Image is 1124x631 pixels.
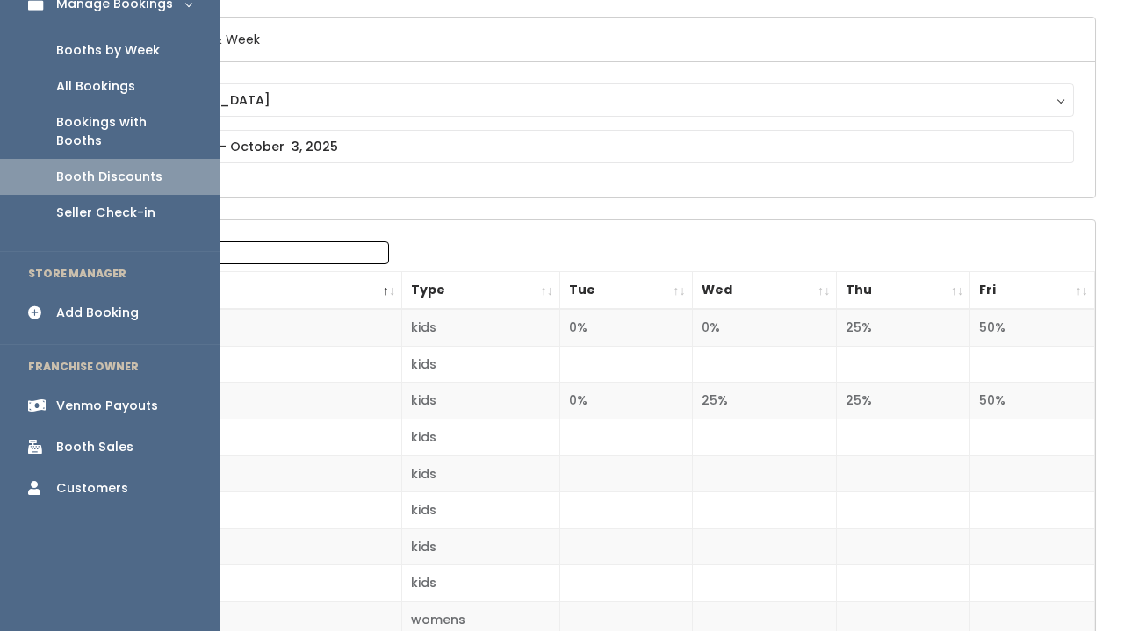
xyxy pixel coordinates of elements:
[90,565,402,602] td: 8
[970,272,1095,310] th: Fri: activate to sort column ascending
[90,346,402,383] td: 2
[90,455,402,492] td: 5
[112,83,1074,117] button: [GEOGRAPHIC_DATA]
[56,397,158,415] div: Venmo Payouts
[90,309,402,346] td: 1
[56,204,155,222] div: Seller Check-in
[101,241,389,264] label: Search:
[692,272,837,310] th: Wed: activate to sort column ascending
[402,309,560,346] td: kids
[90,18,1095,62] h6: Select Location & Week
[970,309,1095,346] td: 50%
[402,528,560,565] td: kids
[559,272,692,310] th: Tue: activate to sort column ascending
[56,113,191,150] div: Bookings with Booths
[559,383,692,419] td: 0%
[837,309,970,346] td: 25%
[692,309,837,346] td: 0%
[128,90,1057,110] div: [GEOGRAPHIC_DATA]
[165,241,389,264] input: Search:
[837,383,970,419] td: 25%
[90,272,402,310] th: Booth Number: activate to sort column descending
[837,272,970,310] th: Thu: activate to sort column ascending
[56,41,160,60] div: Booths by Week
[402,346,560,383] td: kids
[56,304,139,322] div: Add Booking
[56,168,162,186] div: Booth Discounts
[402,565,560,602] td: kids
[56,77,135,96] div: All Bookings
[112,130,1074,163] input: September 27 - October 3, 2025
[402,492,560,529] td: kids
[559,309,692,346] td: 0%
[90,528,402,565] td: 7
[90,383,402,419] td: 3
[970,383,1095,419] td: 50%
[90,492,402,529] td: 6
[402,455,560,492] td: kids
[402,383,560,419] td: kids
[692,383,837,419] td: 25%
[56,438,133,456] div: Booth Sales
[56,479,128,498] div: Customers
[90,419,402,456] td: 4
[402,272,560,310] th: Type: activate to sort column ascending
[402,419,560,456] td: kids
